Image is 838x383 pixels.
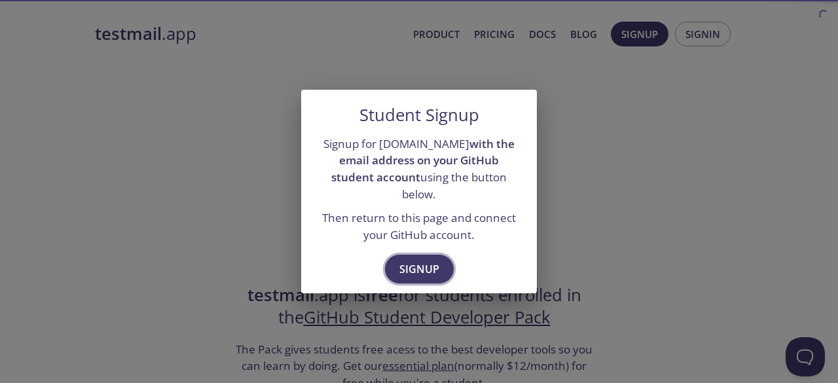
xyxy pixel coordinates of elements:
[317,210,521,243] p: Then return to this page and connect your GitHub account.
[317,136,521,203] p: Signup for [DOMAIN_NAME] using the button below.
[331,136,515,185] strong: with the email address on your GitHub student account
[399,260,439,278] span: Signup
[385,255,454,283] button: Signup
[359,105,479,125] h5: Student Signup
